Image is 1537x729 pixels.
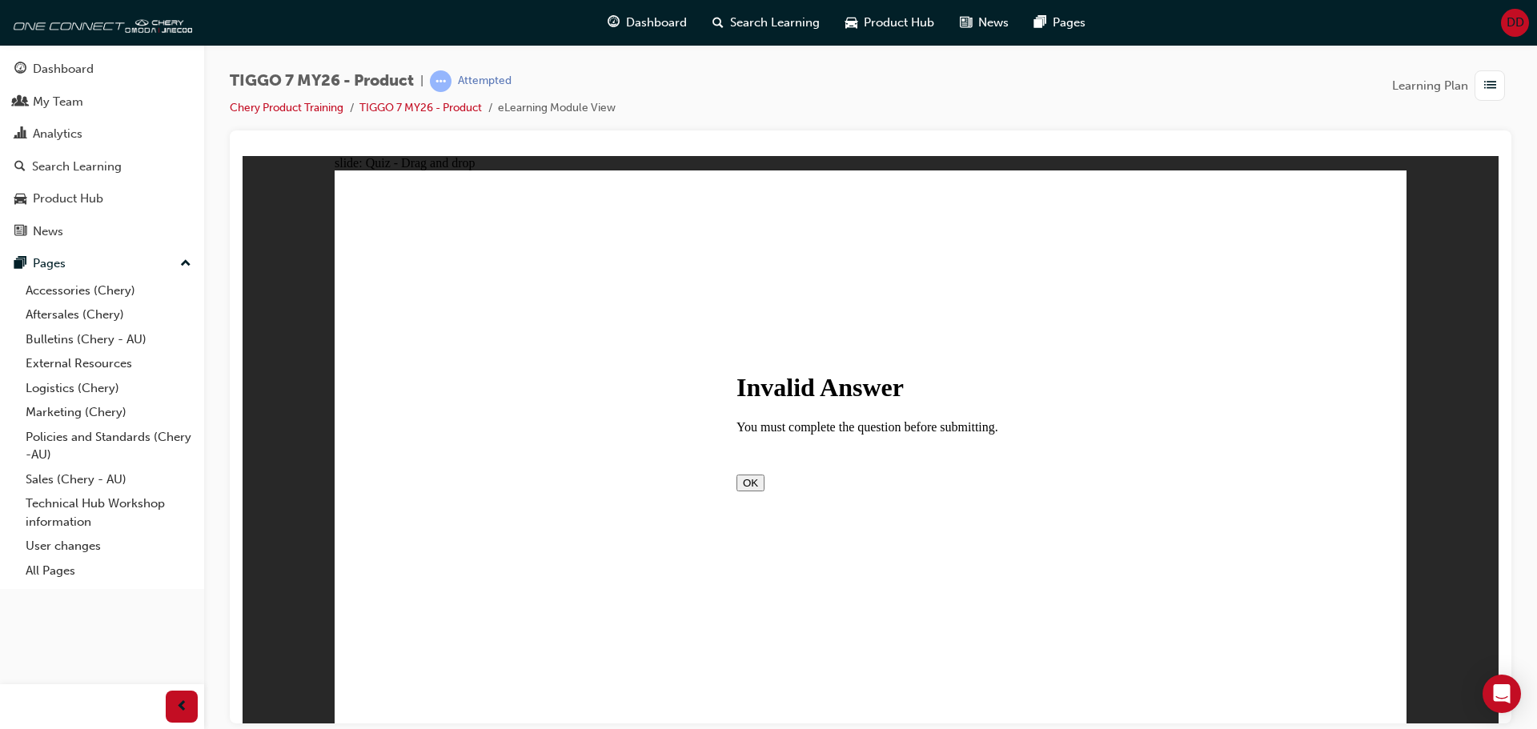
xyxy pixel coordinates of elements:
a: Product Hub [6,184,198,214]
span: Search Learning [730,14,820,32]
span: Learning Plan [1392,77,1468,95]
a: Accessories (Chery) [19,278,198,303]
a: Policies and Standards (Chery -AU) [19,425,198,467]
div: Analytics [33,125,82,143]
span: search-icon [712,13,724,33]
a: Search Learning [6,152,198,182]
span: TIGGO 7 MY26 - Product [230,72,414,90]
a: Logistics (Chery) [19,376,198,401]
span: car-icon [14,192,26,206]
span: car-icon [845,13,857,33]
span: Dashboard [626,14,687,32]
div: Pages [33,254,66,273]
button: Learning Plan [1392,70,1511,101]
img: oneconnect [8,6,192,38]
a: Dashboard [6,54,198,84]
span: list-icon [1484,76,1496,96]
span: guage-icon [14,62,26,77]
a: Chery Product Training [230,101,343,114]
a: Technical Hub Workshop information [19,491,198,534]
a: Marketing (Chery) [19,400,198,425]
span: prev-icon [176,697,188,717]
span: | [420,72,423,90]
div: News [33,222,63,241]
div: Attempted [458,74,512,89]
a: news-iconNews [947,6,1021,39]
a: User changes [19,534,198,559]
div: Search Learning [32,158,122,176]
button: DD [1501,9,1529,37]
span: News [978,14,1009,32]
div: Open Intercom Messenger [1483,675,1521,713]
a: Aftersales (Chery) [19,302,198,327]
span: pages-icon [14,257,26,271]
a: External Resources [19,351,198,376]
span: Product Hub [864,14,934,32]
a: Analytics [6,119,198,149]
a: Bulletins (Chery - AU) [19,327,198,352]
span: people-icon [14,95,26,110]
span: learningRecordVerb_ATTEMPT-icon [430,70,451,92]
span: pages-icon [1034,13,1046,33]
button: Pages [6,249,198,278]
span: chart-icon [14,127,26,142]
span: news-icon [14,225,26,239]
a: pages-iconPages [1021,6,1098,39]
span: DD [1507,14,1524,32]
a: guage-iconDashboard [595,6,700,39]
div: My Team [33,93,83,111]
li: eLearning Module View [498,99,616,118]
span: up-icon [180,254,191,274]
div: Dashboard [33,60,94,78]
button: DashboardMy TeamAnalyticsSearch LearningProduct HubNews [6,51,198,249]
div: Product Hub [33,190,103,208]
span: guage-icon [608,13,620,33]
a: All Pages [19,559,198,583]
a: Sales (Chery - AU) [19,467,198,492]
a: My Team [6,87,198,117]
a: car-iconProduct Hub [833,6,947,39]
a: News [6,217,198,246]
a: search-iconSearch Learning [700,6,833,39]
a: TIGGO 7 MY26 - Product [359,101,482,114]
span: search-icon [14,160,26,174]
span: Pages [1053,14,1086,32]
span: news-icon [960,13,972,33]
